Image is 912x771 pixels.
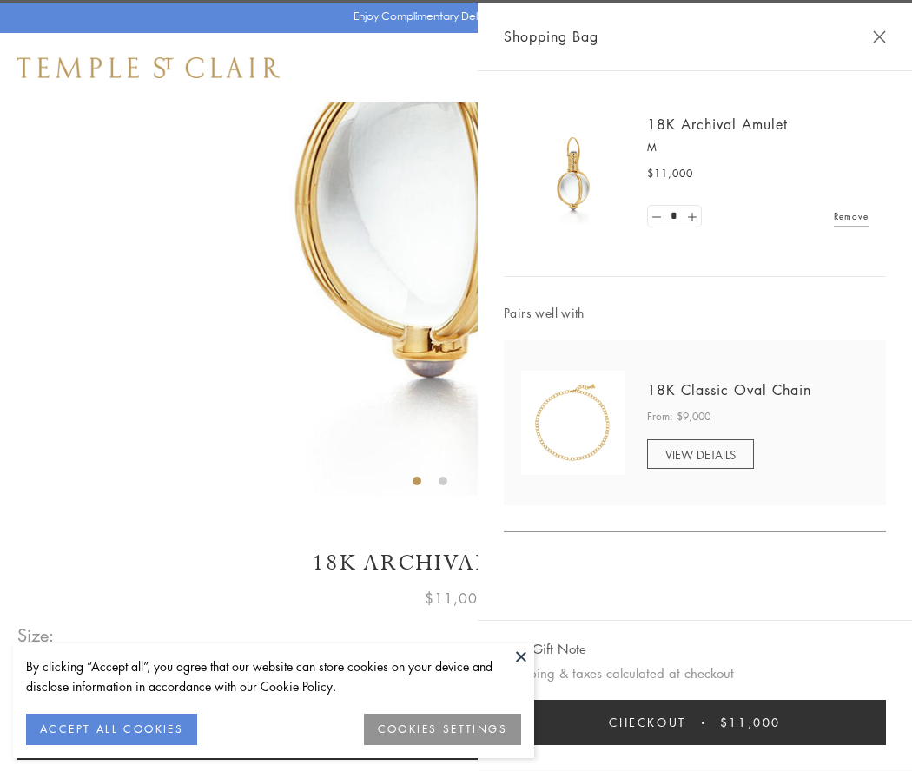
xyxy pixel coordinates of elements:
[504,700,886,745] button: Checkout $11,000
[504,638,586,660] button: Add Gift Note
[647,139,869,156] p: M
[647,380,811,399] a: 18K Classic Oval Chain
[17,57,280,78] img: Temple St. Clair
[647,115,788,134] a: 18K Archival Amulet
[504,303,886,323] span: Pairs well with
[647,408,710,425] span: From: $9,000
[425,587,487,610] span: $11,000
[720,713,781,732] span: $11,000
[26,656,521,696] div: By clicking “Accept all”, you agree that our website can store cookies on your device and disclos...
[17,548,895,578] h1: 18K Archival Amulet
[647,165,693,182] span: $11,000
[665,446,736,463] span: VIEW DETAILS
[521,122,625,226] img: 18K Archival Amulet
[504,662,886,684] p: Shipping & taxes calculated at checkout
[354,8,551,25] p: Enjoy Complimentary Delivery & Returns
[834,207,869,226] a: Remove
[609,713,686,732] span: Checkout
[648,206,665,227] a: Set quantity to 0
[364,714,521,745] button: COOKIES SETTINGS
[26,714,197,745] button: ACCEPT ALL COOKIES
[521,371,625,475] img: N88865-OV18
[504,25,598,48] span: Shopping Bag
[683,206,700,227] a: Set quantity to 2
[17,621,56,649] span: Size:
[647,439,754,469] a: VIEW DETAILS
[873,30,886,43] button: Close Shopping Bag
